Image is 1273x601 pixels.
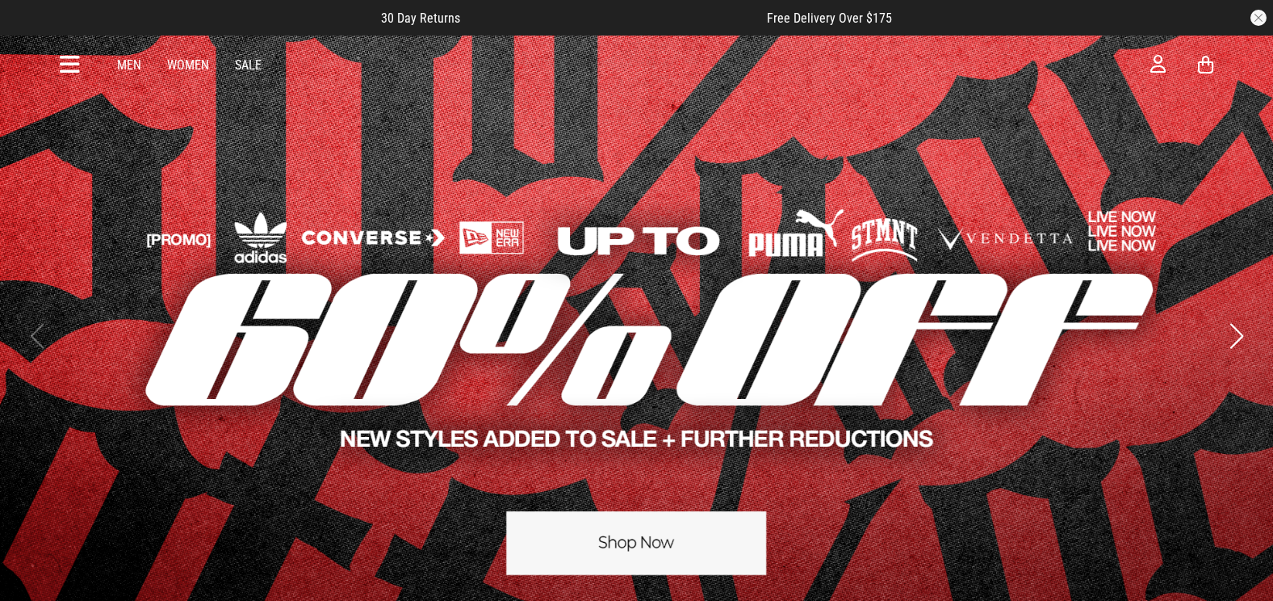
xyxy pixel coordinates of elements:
a: Women [167,57,209,73]
a: Men [117,57,141,73]
iframe: Customer reviews powered by Trustpilot [492,10,735,26]
span: Free Delivery Over $175 [767,11,892,26]
button: Previous slide [26,318,48,354]
span: 30 Day Returns [381,11,460,26]
button: Next slide [1225,318,1247,354]
a: Sale [235,57,262,73]
iframe: LiveChat chat widget [1205,533,1273,601]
